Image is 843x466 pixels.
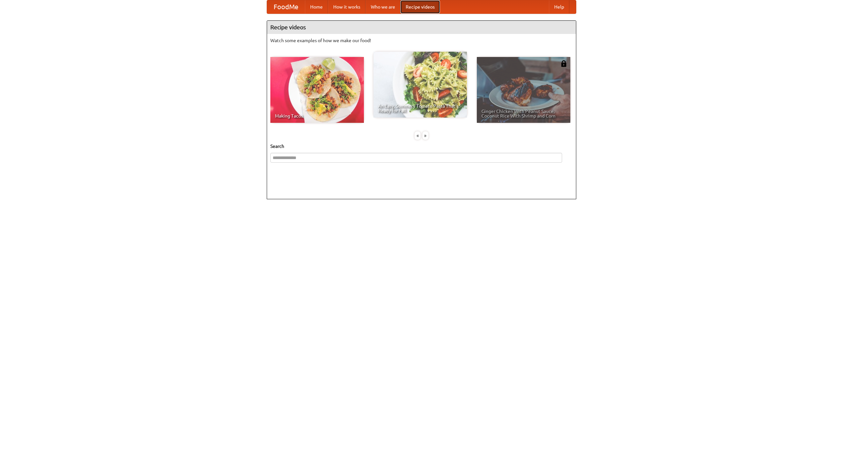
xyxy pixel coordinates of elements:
a: FoodMe [267,0,305,14]
h4: Recipe videos [267,21,576,34]
span: An Easy, Summery Tomato Pasta That's Ready for Fall [378,104,462,113]
a: An Easy, Summery Tomato Pasta That's Ready for Fall [373,52,467,118]
a: Home [305,0,328,14]
a: How it works [328,0,366,14]
h5: Search [270,143,573,150]
a: Recipe videos [400,0,440,14]
span: Making Tacos [275,114,359,118]
img: 483408.png [560,60,567,67]
a: Making Tacos [270,57,364,123]
p: Watch some examples of how we make our food! [270,37,573,44]
a: Help [549,0,569,14]
div: » [422,131,428,140]
a: Who we are [366,0,400,14]
div: « [415,131,421,140]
